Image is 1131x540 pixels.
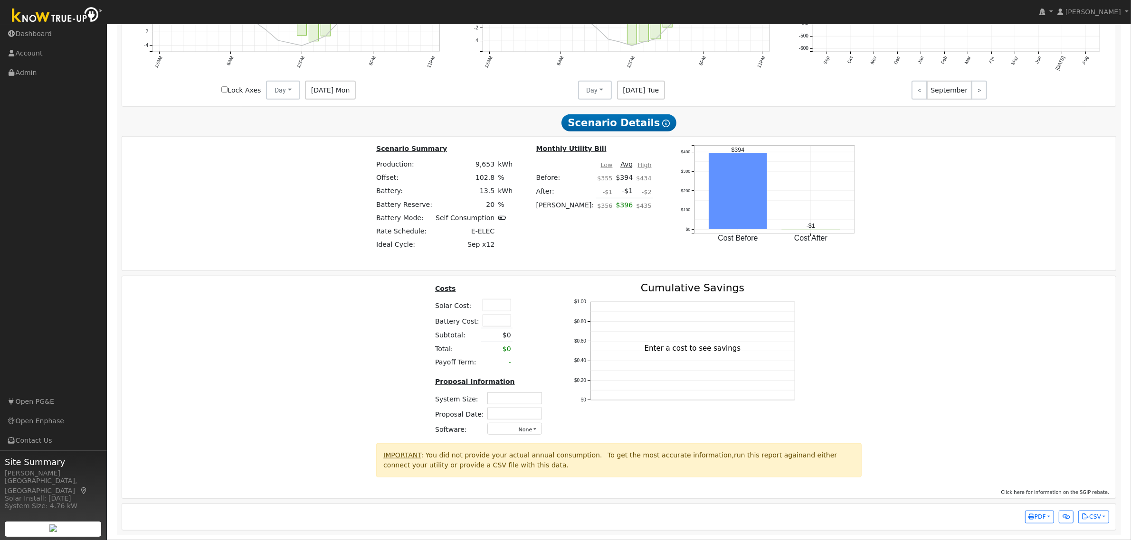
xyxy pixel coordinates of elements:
[698,56,707,66] text: 6PM
[221,85,261,95] label: Lock Axes
[434,298,481,313] td: Solar Cost:
[434,342,481,356] td: Total:
[574,378,586,383] text: $0.20
[794,234,828,242] text: Cost After
[323,34,327,38] circle: onclick=""
[614,185,635,198] td: -$1
[321,19,330,37] rect: onclick=""
[221,86,228,93] input: Lock Axes
[5,476,102,496] div: [GEOGRAPHIC_DATA], [GEOGRAPHIC_DATA]
[756,56,766,69] text: 11PM
[654,37,657,41] circle: onclick=""
[144,29,148,35] text: -2
[509,358,511,366] span: -
[300,44,304,47] circle: onclick=""
[276,38,280,42] circle: onclick=""
[1035,56,1043,65] text: Jun
[1081,56,1089,65] text: Aug
[617,81,665,100] span: [DATE] Tue
[312,39,315,43] circle: onclick=""
[496,185,514,198] td: kWh
[496,198,514,211] td: %
[635,198,653,217] td: $435
[618,40,622,44] circle: onclick=""
[435,378,515,385] u: Proposal Information
[718,234,759,242] text: Cost Before
[375,211,434,224] td: Battery Mode:
[49,524,57,532] img: retrieve
[435,285,456,292] u: Costs
[1001,490,1110,495] span: Click here for information on the SGIP rebate.
[893,56,901,65] text: Dec
[709,153,768,229] rect: onclick=""
[940,55,948,65] text: Feb
[1078,511,1109,524] button: CSV
[375,185,434,198] td: Battery:
[620,160,633,168] u: Avg
[376,443,862,477] div: : You did not provide your actual annual consumption. To get the most accurate information, and e...
[434,328,481,342] td: Subtotal:
[869,56,877,65] text: Nov
[917,56,925,65] text: Jan
[964,55,972,65] text: Mar
[822,55,831,65] text: Sep
[578,81,612,100] button: Day
[607,37,610,41] circle: onclick=""
[335,21,339,25] circle: onclick=""
[686,227,691,232] text: $0
[639,15,648,42] rect: onclick=""
[601,161,613,168] u: Low
[7,5,107,27] img: Know True-Up
[534,185,596,198] td: After:
[927,81,972,100] span: September
[305,81,356,100] span: [DATE] Mon
[734,451,803,459] span: run this report again
[5,468,102,478] div: [PERSON_NAME]
[376,145,447,152] u: Scenario Summary
[581,397,587,402] text: $0
[434,198,496,211] td: 20
[627,15,637,44] rect: onclick=""
[988,55,996,64] text: Apr
[226,56,235,66] text: 6AM
[375,238,434,251] td: Ideal Cycle:
[375,224,434,238] td: Rate Schedule:
[288,41,292,45] circle: onclick=""
[426,56,436,69] text: 11PM
[481,328,513,342] td: $0
[1025,511,1054,524] button: PDF
[5,501,102,511] div: System Size: 4.76 kW
[1065,8,1121,16] span: [PERSON_NAME]
[368,56,377,66] text: 6PM
[971,81,987,100] a: >
[1010,56,1019,66] text: May
[663,120,670,127] i: Show Help
[487,423,542,435] button: None
[912,81,927,100] a: <
[144,43,148,48] text: -4
[626,56,636,69] text: 12PM
[630,44,634,47] circle: onclick=""
[383,451,421,459] u: IMPORTANT
[434,185,496,198] td: 13.5
[496,158,514,171] td: kWh
[596,171,614,185] td: $355
[474,38,478,43] text: -4
[663,15,672,27] rect: onclick=""
[534,198,596,217] td: [PERSON_NAME]:
[681,169,691,174] text: $300
[574,299,586,305] text: $1.00
[645,344,741,353] text: Enter a cost to see savings
[574,358,586,363] text: $0.40
[574,319,586,324] text: $0.80
[681,207,691,212] text: $100
[264,28,268,32] circle: onclick=""
[799,34,808,39] text: -500
[375,198,434,211] td: Battery Reserve:
[799,46,808,51] text: -600
[297,19,306,36] rect: onclick=""
[434,313,481,328] td: Battery Cost:
[496,171,514,185] td: %
[434,356,481,369] td: Payoff Term:
[561,114,676,131] span: Scenario Details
